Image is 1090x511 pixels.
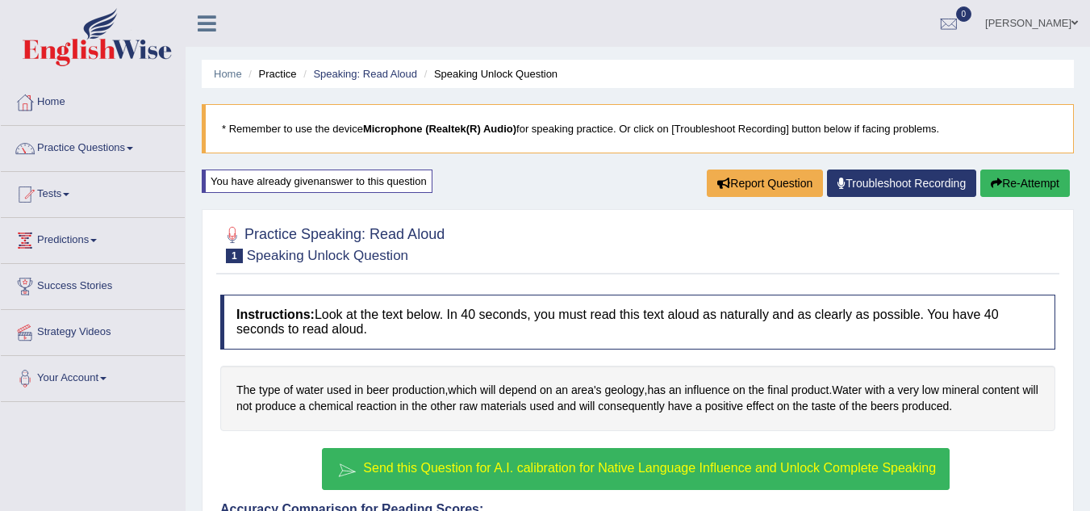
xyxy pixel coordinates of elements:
[309,398,353,415] span: Click to see word definition
[558,398,576,415] span: Click to see word definition
[852,398,867,415] span: Click to see word definition
[420,66,558,82] li: Speaking Unlock Question
[839,398,849,415] span: Click to see word definition
[247,248,408,263] small: Speaking Unlock Question
[220,366,1055,431] div: , , . .
[684,382,729,399] span: Click to see word definition
[327,382,351,399] span: Click to see word definition
[1,80,185,120] a: Home
[605,382,645,399] span: Click to see word definition
[1,218,185,258] a: Predictions
[480,382,495,399] span: Click to see word definition
[956,6,972,22] span: 0
[898,382,919,399] span: Click to see word definition
[236,398,252,415] span: Click to see word definition
[202,170,432,193] div: You have already given answer to this question
[746,398,774,415] span: Click to see word definition
[695,398,702,415] span: Click to see word definition
[1,126,185,166] a: Practice Questions
[481,398,527,415] span: Click to see word definition
[749,382,764,399] span: Click to see word definition
[555,382,568,399] span: Click to see word definition
[792,398,808,415] span: Click to see word definition
[363,123,516,135] b: Microphone (Realtek(R) Audio)
[220,223,445,263] h2: Practice Speaking: Read Aloud
[366,382,389,399] span: Click to see word definition
[255,398,296,415] span: Click to see word definition
[777,398,790,415] span: Click to see word definition
[922,382,939,399] span: Click to see word definition
[399,398,408,415] span: Click to see word definition
[411,398,427,415] span: Click to see word definition
[942,382,979,399] span: Click to see word definition
[259,382,280,399] span: Click to see word definition
[865,382,885,399] span: Click to see word definition
[707,170,823,197] button: Report Question
[669,382,682,399] span: Click to see word definition
[363,461,936,475] span: Send this Question for A.I. calibration for Native Language Influence and Unlock Complete Speaking
[226,249,243,263] span: 1
[202,104,1074,153] blockquote: * Remember to use the device for speaking practice. Or click on [Troubleshoot Recording] button b...
[902,398,949,415] span: Click to see word definition
[431,398,457,415] span: Click to see word definition
[313,68,417,80] a: Speaking: Read Aloud
[871,398,899,415] span: Click to see word definition
[214,68,242,80] a: Home
[767,382,788,399] span: Click to see word definition
[354,382,363,399] span: Click to see word definition
[322,448,950,490] button: Send this Question for A.I. calibration for Native Language Influence and Unlock Complete Speaking
[812,398,836,415] span: Click to see word definition
[236,382,256,399] span: Click to see word definition
[357,398,397,415] span: Click to see word definition
[1,264,185,304] a: Success Stories
[299,398,306,415] span: Click to see word definition
[1,310,185,350] a: Strategy Videos
[733,382,745,399] span: Click to see word definition
[647,382,666,399] span: Click to see word definition
[983,382,1020,399] span: Click to see word definition
[1,356,185,396] a: Your Account
[571,382,602,399] span: Click to see word definition
[705,398,743,415] span: Click to see word definition
[244,66,296,82] li: Practice
[236,308,315,321] b: Instructions:
[540,382,553,399] span: Click to see word definition
[459,398,478,415] span: Click to see word definition
[827,170,976,197] a: Troubleshoot Recording
[1022,382,1038,399] span: Click to see word definition
[499,382,537,399] span: Click to see word definition
[888,382,895,399] span: Click to see word definition
[668,398,692,415] span: Click to see word definition
[980,170,1070,197] button: Re-Attempt
[598,398,665,415] span: Click to see word definition
[296,382,324,399] span: Click to see word definition
[579,398,595,415] span: Click to see word definition
[1,172,185,212] a: Tests
[283,382,293,399] span: Click to see word definition
[392,382,445,399] span: Click to see word definition
[220,295,1055,349] h4: Look at the text below. In 40 seconds, you must read this text aloud as naturally and as clearly ...
[529,398,553,415] span: Click to see word definition
[832,382,862,399] span: Click to see word definition
[791,382,829,399] span: Click to see word definition
[448,382,477,399] span: Click to see word definition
